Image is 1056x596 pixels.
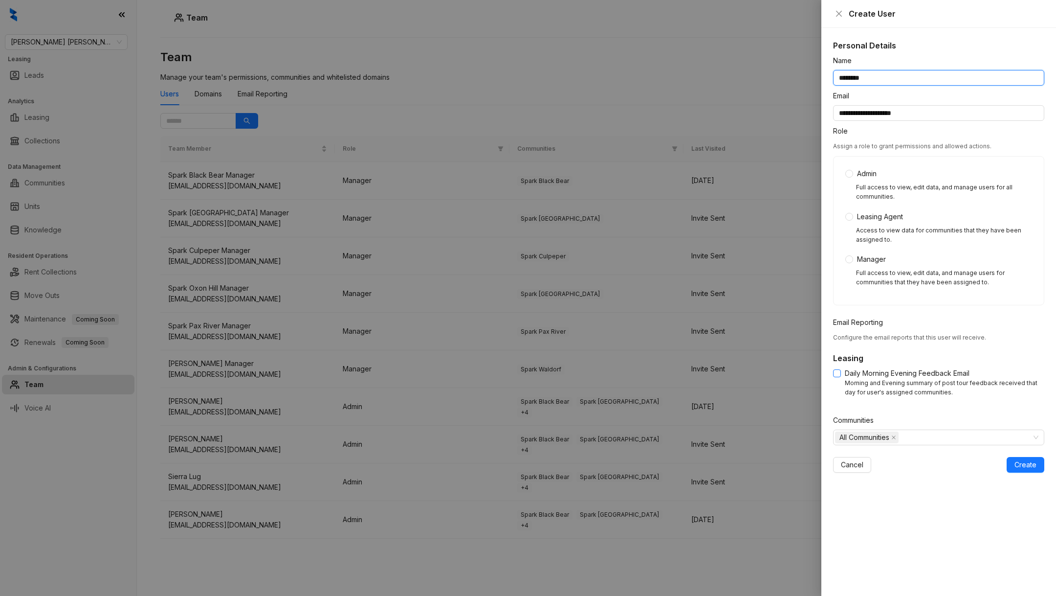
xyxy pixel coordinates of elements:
[833,457,871,473] button: Cancel
[833,105,1044,121] input: Email
[853,254,890,265] span: Manager
[1014,459,1036,470] span: Create
[841,459,863,470] span: Cancel
[849,8,1044,20] div: Create User
[845,379,1044,397] div: Morning and Evening summary of post tour feedback received that day for user's assigned communities.
[835,432,899,443] span: All Communities
[856,269,1032,287] div: Full access to view, edit data, and manage users for communities that they have been assigned to.
[853,211,907,222] span: Leasing Agent
[833,415,880,426] label: Communities
[833,317,889,328] label: Email Reporting
[833,70,1044,86] input: Name
[856,183,1032,202] div: Full access to view, edit data, and manage users for all communities.
[833,8,845,20] button: Close
[833,334,986,341] span: Configure the email reports that this user will receive.
[839,432,889,443] span: All Communities
[833,91,856,101] label: Email
[835,10,843,18] span: close
[833,55,858,66] label: Name
[853,168,880,179] span: Admin
[833,352,1044,364] h5: Leasing
[833,40,1044,51] h5: Personal Details
[833,142,991,150] span: Assign a role to grant permissions and allowed actions.
[1007,457,1044,473] button: Create
[891,435,896,440] span: close
[833,126,854,137] label: Role
[856,226,1032,245] div: Access to view data for communities that they have been assigned to.
[841,368,973,379] span: Daily Morning Evening Feedback Email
